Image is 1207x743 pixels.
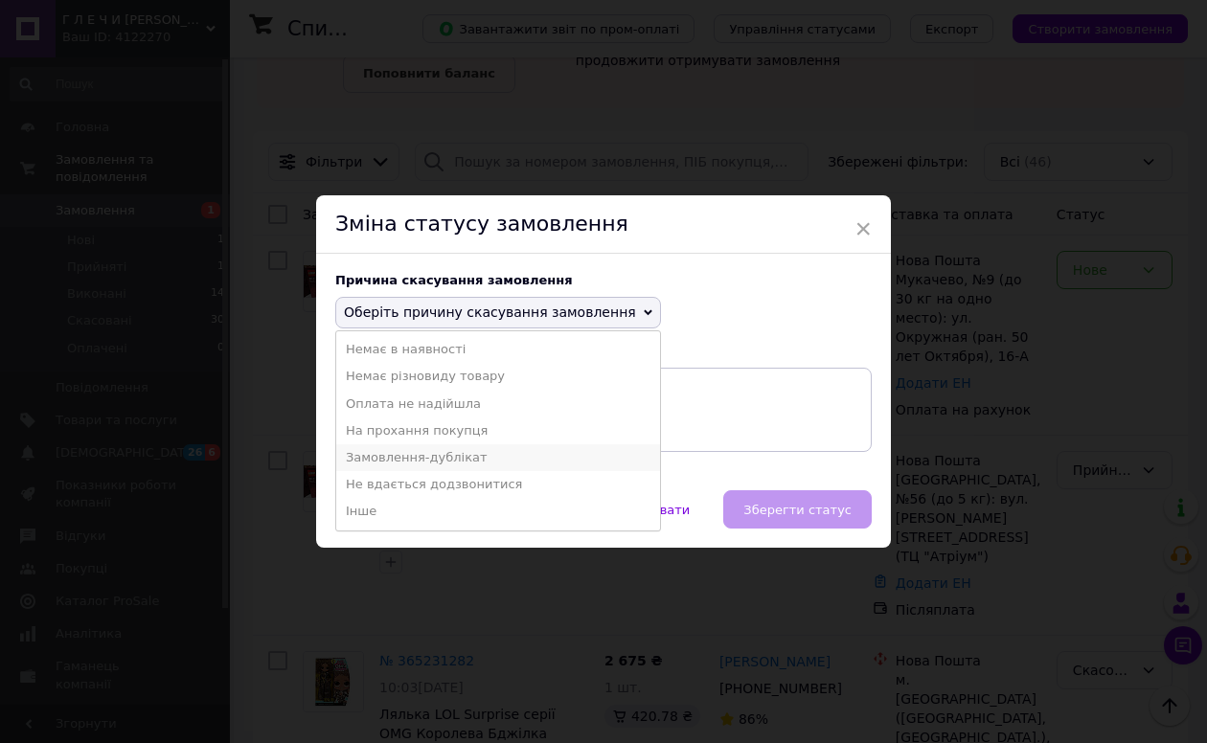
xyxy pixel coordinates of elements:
div: Причина скасування замовлення [335,273,872,287]
li: Оплата не надійшла [336,391,660,417]
li: На прохання покупця [336,417,660,444]
li: Не вдається додзвонитися [336,471,660,498]
span: × [854,213,872,245]
li: Немає в наявності [336,336,660,363]
li: Замовлення-дублікат [336,444,660,471]
li: Інше [336,498,660,525]
span: Оберіть причину скасування замовлення [344,304,636,320]
div: Зміна статусу замовлення [316,195,891,254]
li: Немає різновиду товару [336,363,660,390]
